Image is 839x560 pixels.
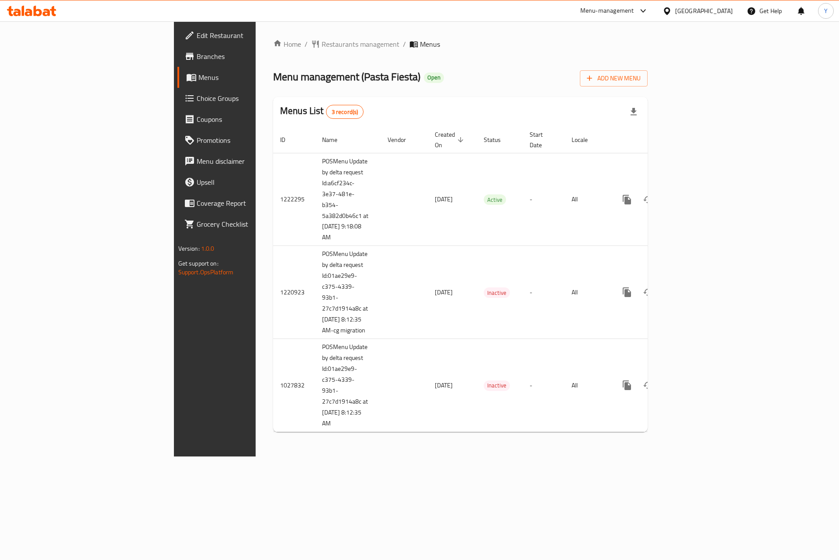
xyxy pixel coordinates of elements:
span: [DATE] [435,287,453,298]
span: Coverage Report [197,198,307,208]
button: Change Status [638,282,659,303]
td: All [565,153,610,246]
span: Inactive [484,288,510,298]
span: Choice Groups [197,93,307,104]
a: Coverage Report [177,193,314,214]
td: - [523,246,565,339]
span: Branches [197,51,307,62]
button: Add New Menu [580,70,648,86]
td: POSMenu Update by delta request Id:01ae29e9-c375-4339-93b1-27c7d1914a8c at [DATE] 8:12:35 AM [315,339,381,432]
th: Actions [610,127,707,153]
td: - [523,153,565,246]
span: Menus [198,72,307,83]
span: Get support on: [178,258,218,269]
div: Inactive [484,380,510,391]
span: Add New Menu [587,73,641,84]
div: Open [424,73,444,83]
span: Inactive [484,380,510,391]
span: 3 record(s) [326,108,364,116]
span: Start Date [530,129,554,150]
span: [DATE] [435,194,453,205]
span: Y [824,6,828,16]
button: more [617,375,638,396]
span: Open [424,74,444,81]
div: Active [484,194,506,205]
a: Promotions [177,130,314,151]
span: Restaurants management [322,39,399,49]
span: Locale [572,135,599,145]
span: Upsell [197,177,307,187]
td: POSMenu Update by delta request Id:01ae29e9-c375-4339-93b1-27c7d1914a8c at [DATE] 8:12:35 AM-cg m... [315,246,381,339]
span: Promotions [197,135,307,145]
button: Change Status [638,189,659,210]
span: Grocery Checklist [197,219,307,229]
span: Active [484,195,506,205]
table: enhanced table [273,127,707,432]
a: Branches [177,46,314,67]
span: ID [280,135,297,145]
a: Grocery Checklist [177,214,314,235]
span: Vendor [388,135,417,145]
div: [GEOGRAPHIC_DATA] [675,6,733,16]
a: Menu disclaimer [177,151,314,172]
span: [DATE] [435,380,453,391]
button: Change Status [638,375,659,396]
span: Version: [178,243,200,254]
span: 1.0.0 [201,243,215,254]
span: Created On [435,129,466,150]
div: Total records count [326,105,364,119]
a: Menus [177,67,314,88]
span: Name [322,135,349,145]
span: Menus [420,39,440,49]
a: Upsell [177,172,314,193]
div: Menu-management [580,6,634,16]
div: Export file [623,101,644,122]
nav: breadcrumb [273,39,648,49]
span: Status [484,135,512,145]
td: All [565,339,610,432]
button: more [617,282,638,303]
a: Coupons [177,109,314,130]
td: POSMenu Update by delta request Id:a6cf234c-3e37-481e-b354-5a382d0b46c1 at [DATE] 9:18:08 AM [315,153,381,246]
a: Edit Restaurant [177,25,314,46]
a: Choice Groups [177,88,314,109]
li: / [403,39,406,49]
a: Restaurants management [311,39,399,49]
a: Support.OpsPlatform [178,266,234,278]
span: Menu management ( Pasta Fiesta ) [273,67,420,86]
span: Menu disclaimer [197,156,307,166]
td: - [523,339,565,432]
button: more [617,189,638,210]
td: All [565,246,610,339]
span: Edit Restaurant [197,30,307,41]
div: Inactive [484,287,510,298]
h2: Menus List [280,104,364,119]
span: Coupons [197,114,307,124]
